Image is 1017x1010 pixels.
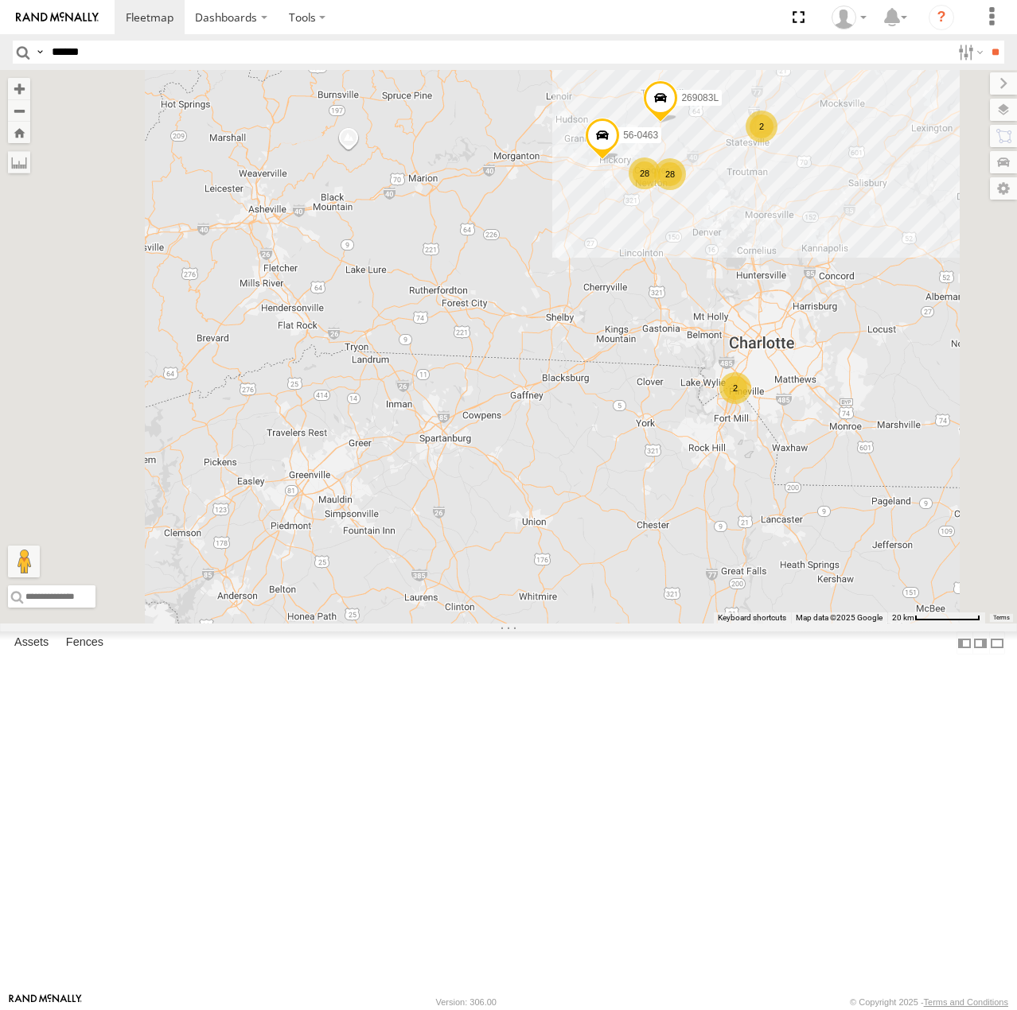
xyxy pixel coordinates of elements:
[436,997,497,1007] div: Version: 306.00
[629,157,660,189] div: 28
[8,151,30,173] label: Measure
[887,612,985,623] button: Map Scale: 20 km per 79 pixels
[952,41,986,64] label: Search Filter Options
[8,122,30,143] button: Zoom Home
[58,632,111,655] label: Fences
[719,372,751,404] div: 2
[957,631,972,655] label: Dock Summary Table to the Left
[929,5,954,30] i: ?
[8,78,30,99] button: Zoom in
[892,613,914,622] span: 20 km
[8,99,30,122] button: Zoom out
[6,632,56,655] label: Assets
[826,6,872,29] div: Zack Abernathy
[746,111,777,142] div: 2
[924,997,1008,1007] a: Terms and Conditions
[16,12,99,23] img: rand-logo.svg
[989,631,1005,655] label: Hide Summary Table
[9,994,82,1010] a: Visit our Website
[654,158,686,190] div: 28
[990,177,1017,200] label: Map Settings
[33,41,46,64] label: Search Query
[993,615,1010,621] a: Terms (opens in new tab)
[718,612,786,623] button: Keyboard shortcuts
[623,130,658,142] span: 56-0463
[850,997,1008,1007] div: © Copyright 2025 -
[972,631,988,655] label: Dock Summary Table to the Right
[8,546,40,577] button: Drag Pegman onto the map to open Street View
[796,613,883,622] span: Map data ©2025 Google
[681,92,719,103] span: 269083L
